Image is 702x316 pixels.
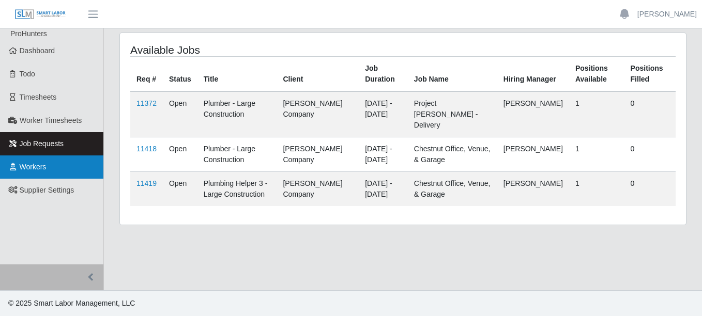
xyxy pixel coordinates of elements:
td: [PERSON_NAME] Company [277,91,359,137]
td: 0 [624,91,676,137]
td: Open [163,137,197,172]
td: Plumbing Helper 3 - Large Construction [197,172,277,207]
td: [PERSON_NAME] [497,137,569,172]
span: Supplier Settings [20,186,74,194]
td: [PERSON_NAME] Company [277,172,359,207]
span: Todo [20,70,35,78]
td: [DATE] - [DATE] [359,91,408,137]
th: Hiring Manager [497,57,569,92]
a: 11372 [136,99,157,107]
td: 1 [569,172,624,207]
span: Timesheets [20,93,57,101]
td: Chestnut Office, Venue, & Garage [408,137,497,172]
td: [PERSON_NAME] [497,172,569,207]
td: 0 [624,172,676,207]
th: Status [163,57,197,92]
td: 0 [624,137,676,172]
a: 11419 [136,179,157,187]
td: [DATE] - [DATE] [359,137,408,172]
span: ProHunters [10,29,47,38]
span: Job Requests [20,139,64,148]
span: Dashboard [20,46,55,55]
a: [PERSON_NAME] [637,9,697,20]
th: Positions Filled [624,57,676,92]
th: Req # [130,57,163,92]
td: Plumber - Large Construction [197,91,277,137]
td: 1 [569,91,624,137]
span: Workers [20,163,47,171]
span: © 2025 Smart Labor Management, LLC [8,299,135,307]
td: [PERSON_NAME] Company [277,137,359,172]
img: SLM Logo [14,9,66,20]
th: Job Name [408,57,497,92]
span: Worker Timesheets [20,116,82,124]
td: Plumber - Large Construction [197,137,277,172]
th: Title [197,57,277,92]
td: Open [163,172,197,207]
th: Job Duration [359,57,408,92]
h4: Available Jobs [130,43,348,56]
td: [PERSON_NAME] [497,91,569,137]
th: Positions Available [569,57,624,92]
th: Client [277,57,359,92]
td: Project [PERSON_NAME] - Delivery [408,91,497,137]
td: [DATE] - [DATE] [359,172,408,207]
td: 1 [569,137,624,172]
td: Open [163,91,197,137]
a: 11418 [136,145,157,153]
td: Chestnut Office, Venue, & Garage [408,172,497,207]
